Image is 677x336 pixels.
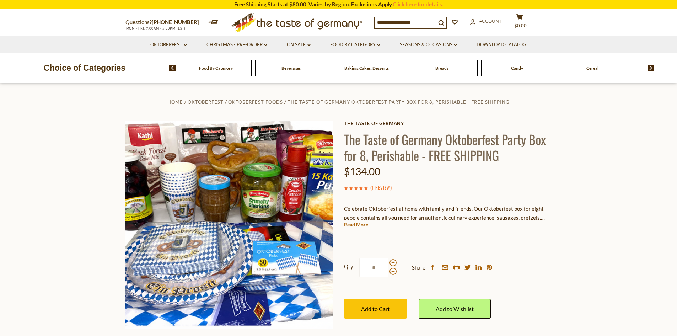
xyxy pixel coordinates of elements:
a: Cereal [586,65,598,71]
a: Oktoberfest Foods [228,99,283,105]
span: $134.00 [344,165,380,177]
span: Add to Cart [361,305,390,312]
img: The Taste of Germany Oktoberfest Party Box for 8, Perishable - FREE SHIPPING [125,121,333,329]
a: Click here for details. [393,1,443,7]
a: Account [470,17,502,25]
a: Download Catalog [477,41,526,49]
a: Baking, Cakes, Desserts [344,65,389,71]
p: Celebrate Oktoberfest at home with family and friends. Our Oktoberfest box for eight people conta... [344,204,552,222]
a: Food By Category [199,65,233,71]
h1: The Taste of Germany Oktoberfest Party Box for 8, Perishable - FREE SHIPPING [344,131,552,163]
span: $0.00 [514,23,527,28]
a: Christmas - PRE-ORDER [206,41,267,49]
a: Beverages [281,65,301,71]
p: Questions? [125,18,204,27]
a: Candy [511,65,523,71]
a: Oktoberfest [188,99,224,105]
img: previous arrow [169,65,176,71]
input: Qty: [359,258,388,277]
a: The Taste of Germany [344,121,552,126]
button: $0.00 [509,14,531,32]
a: 1 Review [372,184,390,192]
strong: Qty: [344,262,355,271]
a: Seasons & Occasions [400,41,457,49]
a: On Sale [287,41,311,49]
span: ( ) [370,184,392,191]
a: Breads [435,65,448,71]
a: Read More [344,221,368,228]
span: Account [479,18,502,24]
a: [PHONE_NUMBER] [152,19,199,25]
a: Home [167,99,183,105]
a: Oktoberfest [150,41,187,49]
span: MON - FRI, 9:00AM - 5:00PM (EST) [125,26,186,30]
span: Share: [412,263,427,272]
a: The Taste of Germany Oktoberfest Party Box for 8, Perishable - FREE SHIPPING [288,99,510,105]
button: Add to Cart [344,299,407,319]
img: next arrow [648,65,654,71]
a: Add to Wishlist [419,299,491,319]
a: Food By Category [330,41,380,49]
